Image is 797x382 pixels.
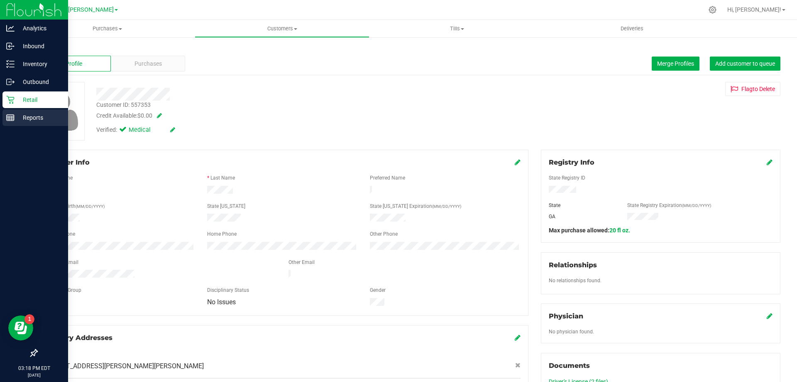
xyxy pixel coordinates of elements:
iframe: Resource center unread badge [24,314,34,324]
span: Max purchase allowed: [549,227,630,234]
span: Add customer to queue [715,60,775,67]
a: Deliveries [545,20,719,37]
a: Customers [195,20,369,37]
inline-svg: Inbound [6,42,15,50]
inline-svg: Retail [6,96,15,104]
label: Last Name [210,174,235,182]
div: Credit Available: [96,111,462,120]
label: State Registry Expiration [627,202,711,209]
label: Other Phone [370,230,398,238]
span: Medical [129,126,162,135]
p: Analytics [15,23,64,33]
label: Home Phone [207,230,237,238]
span: Deliveries [609,25,655,32]
p: Outbound [15,77,64,87]
a: Tills [369,20,544,37]
span: 20 fl oz. [609,227,630,234]
a: Purchases [20,20,195,37]
span: (MM/DD/YYYY) [76,204,105,209]
label: State [US_STATE] Expiration [370,202,461,210]
span: Profile [66,59,82,68]
div: State [543,202,621,209]
span: No physician found. [549,329,594,335]
span: GA1 - [PERSON_NAME] [52,6,114,13]
span: Documents [549,362,590,370]
div: Verified: [96,126,175,135]
p: Inbound [15,41,64,51]
span: Relationships [549,261,597,269]
span: Customers [195,25,369,32]
inline-svg: Reports [6,113,15,122]
button: Add customer to queue [710,57,780,71]
button: Flagto Delete [725,82,780,96]
span: Registry Info [549,158,594,166]
span: (MM/DD/YYYY) [432,204,461,209]
span: Hi, [PERSON_NAME]! [727,6,781,13]
label: State Registry ID [549,174,585,182]
span: Purchases [20,25,195,32]
inline-svg: Analytics [6,24,15,32]
p: 03:18 PM EDT [4,365,64,372]
p: [DATE] [4,372,64,378]
span: $0.00 [137,112,152,119]
label: Date of Birth [48,202,105,210]
span: Merge Profiles [657,60,694,67]
inline-svg: Inventory [6,60,15,68]
div: Manage settings [707,6,718,14]
inline-svg: Outbound [6,78,15,86]
label: State [US_STATE] [207,202,245,210]
p: Inventory [15,59,64,69]
label: Gender [370,286,386,294]
span: Physician [549,312,583,320]
span: [STREET_ADDRESS][PERSON_NAME][PERSON_NAME] [44,361,204,371]
span: (MM/DD/YYYY) [682,203,711,208]
label: Other Email [288,259,315,266]
label: Disciplinary Status [207,286,249,294]
button: Merge Profiles [652,57,699,71]
span: Tills [370,25,544,32]
div: GA [543,213,621,220]
p: Reports [15,113,64,123]
span: Delivery Addresses [44,334,112,342]
label: No relationships found. [549,277,601,284]
div: Customer ID: 557353 [96,101,151,109]
label: Preferred Name [370,174,405,182]
iframe: Resource center [8,315,33,340]
span: Purchases [134,59,162,68]
span: No Issues [207,298,236,306]
p: Retail [15,95,64,105]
